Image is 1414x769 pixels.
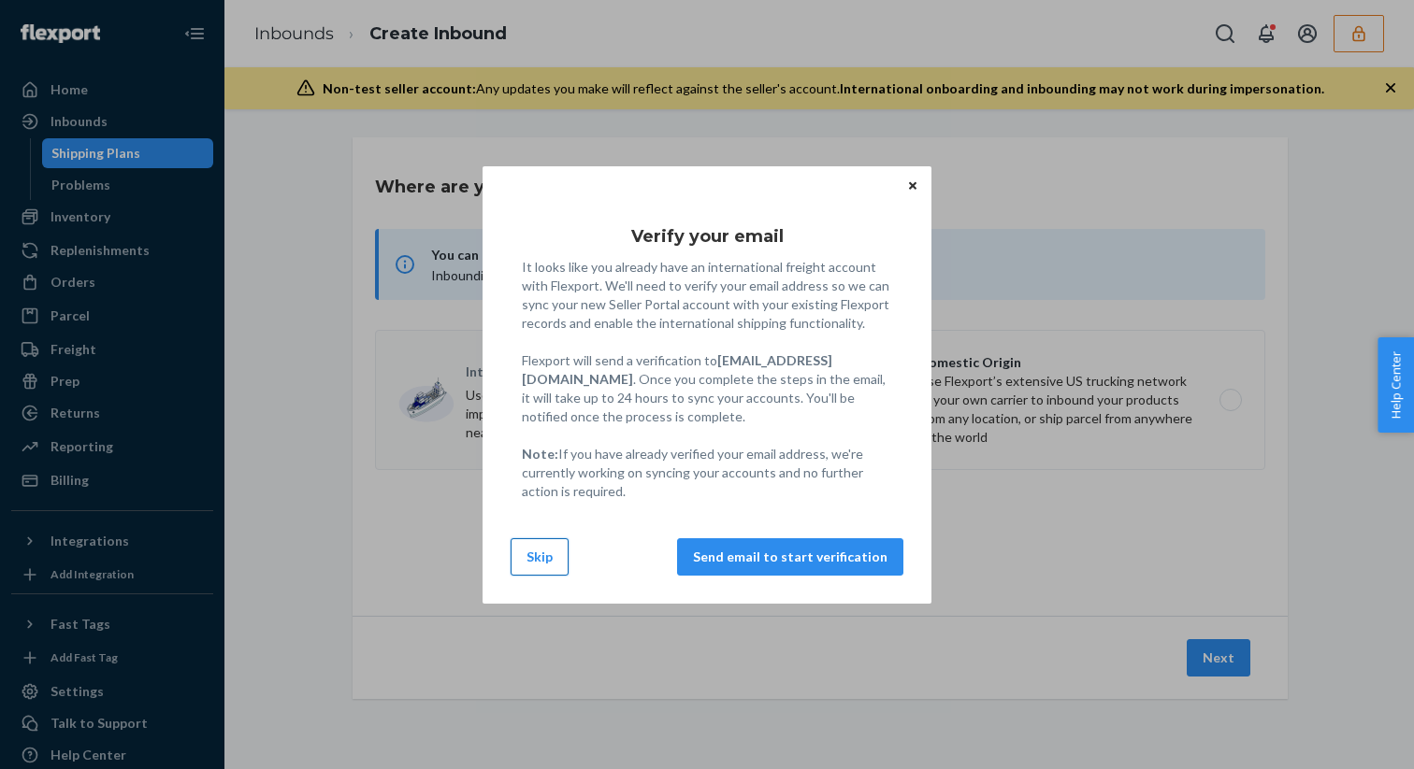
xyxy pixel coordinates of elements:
button: Send email to start verification [677,538,903,576]
button: Close [903,176,922,196]
button: Skip [511,538,569,576]
strong: Note: [522,446,558,462]
p: It looks like you already have an international freight account with Flexport. We'll need to veri... [522,258,892,501]
h3: Verify your email [631,224,784,249]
